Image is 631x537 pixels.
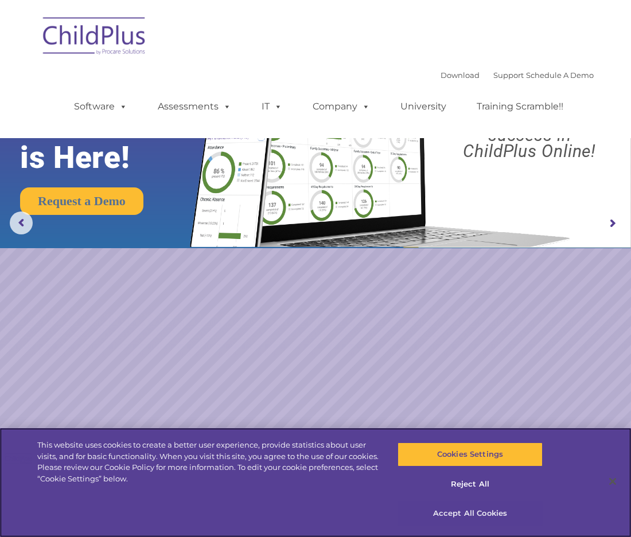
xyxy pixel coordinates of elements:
rs-layer: Boost your productivity and streamline your success in ChildPlus Online! [436,79,623,159]
a: Software [63,95,139,118]
a: Training Scramble!! [465,95,575,118]
img: ChildPlus by Procare Solutions [37,9,152,66]
button: Reject All [398,472,543,496]
a: Company [301,95,381,118]
a: Support [493,70,524,80]
a: Download [441,70,480,80]
rs-layer: The Future of ChildPlus is Here! [20,72,221,175]
button: Close [600,469,625,494]
a: IT [250,95,294,118]
button: Cookies Settings [398,442,543,467]
a: Request a Demo [20,187,143,215]
font: | [441,70,594,80]
a: Schedule A Demo [526,70,594,80]
a: University [389,95,458,118]
div: This website uses cookies to create a better user experience, provide statistics about user visit... [37,440,379,484]
button: Accept All Cookies [398,501,543,526]
a: Assessments [146,95,243,118]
